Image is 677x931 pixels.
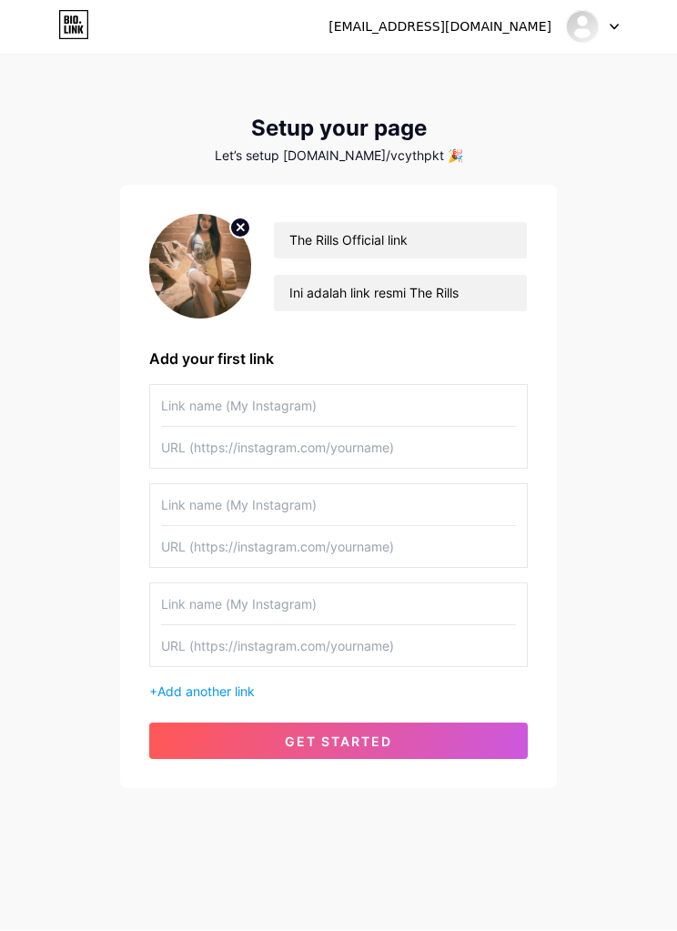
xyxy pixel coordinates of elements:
[120,116,557,142] div: Setup your page
[120,149,557,164] div: Let’s setup [DOMAIN_NAME]/vcythpkt 🎉
[149,724,528,760] button: get started
[149,349,528,370] div: Add your first link
[285,734,392,750] span: get started
[161,428,516,469] input: URL (https://instagram.com/yourname)
[161,584,516,625] input: Link name (My Instagram)
[149,683,528,702] div: +
[161,626,516,667] input: URL (https://instagram.com/yourname)
[274,276,527,312] input: bio
[274,223,527,259] input: Your name
[157,684,255,700] span: Add another link
[161,485,516,526] input: Link name (My Instagram)
[161,527,516,568] input: URL (https://instagram.com/yourname)
[161,386,516,427] input: Link name (My Instagram)
[328,18,551,37] div: [EMAIL_ADDRESS][DOMAIN_NAME]
[149,215,251,319] img: profile pic
[565,10,600,45] img: vcythpkt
